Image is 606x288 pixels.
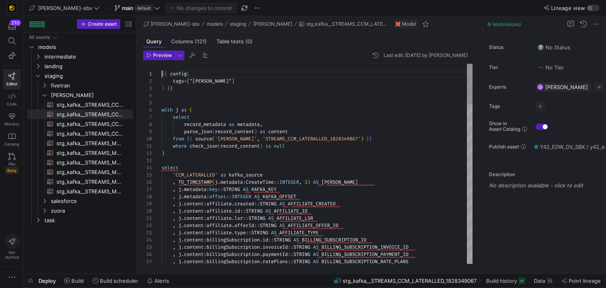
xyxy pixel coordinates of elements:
[206,208,232,214] span: affiliate
[206,201,232,207] span: affiliate
[229,121,234,128] span: as
[178,215,181,221] span: j
[489,84,529,90] span: Experts
[223,186,240,193] span: STRING
[143,222,152,229] div: 22
[305,179,307,185] span: 3
[215,128,254,135] span: record_content
[38,43,132,52] span: models
[162,164,178,171] span: select
[184,128,212,135] span: parse_json
[178,201,181,207] span: j
[288,201,335,207] span: AFFILIATE_CREATED
[489,144,519,150] span: Publish asset
[57,129,124,138] span: stg_kafka__STREAMS_CCM_RENEWED_428792587​​​​​​​​​​
[212,179,215,185] span: (
[3,69,20,89] a: Editor
[176,107,178,113] span: j
[173,186,176,193] span: ,
[89,274,142,288] button: Build scheduler
[57,158,124,167] span: stg_kafka__STREAMS_MEMBERSHIP_LATERALLED_546698228​​​​​​​​​​
[181,208,184,214] span: .
[51,206,132,215] span: zuora
[27,148,133,158] div: Press SPACE to select this row.
[206,186,209,193] span: :
[4,142,19,146] span: Catalog
[27,177,133,187] div: Press SPACE to select this row.
[143,99,152,106] div: 5
[146,39,162,44] span: Query
[288,222,338,229] span: AFFILIATE_OFFER_ID
[245,39,252,44] span: (0)
[257,136,260,142] span: ,
[167,85,170,91] span: }
[260,222,277,229] span: STRING
[27,148,133,158] a: stg_kafka__STREAMS_MEMBERSHIP_DOWNGRADED_1522357159​​​​​​​​​​
[369,136,372,142] span: }
[5,250,19,260] span: Get started
[206,193,209,200] span: :
[260,121,263,128] span: ,
[27,187,133,196] a: stg_kafka__STREAMS_MEMBERSHIP_UPGRADED_162890976​​​​​​​​​​
[248,215,265,221] span: STRING
[173,208,176,214] span: ,
[534,278,545,284] span: Data
[57,120,124,129] span: stg_kafka__STREAMS_CCM_PURCHASED_371753698​​​​​​​​​​
[143,207,152,215] div: 20
[88,21,117,27] span: Create asset
[268,128,288,135] span: content
[27,138,133,148] div: Press SPACE to select this row.
[143,157,152,164] div: 13
[27,206,133,215] div: Press SPACE to select this row.
[27,158,133,167] a: stg_kafka__STREAMS_MEMBERSHIP_LATERALLED_546698228​​​​​​​​​​
[569,278,601,284] span: Point lineage
[263,193,296,200] span: KAFKA_OFFSET
[170,71,187,77] span: config
[44,71,132,81] span: staging
[162,107,173,113] span: with
[246,179,274,185] span: CreateTime
[143,164,152,171] div: 14
[143,135,152,142] div: 10
[27,129,133,138] div: Press SPACE to select this row.
[274,179,279,185] span: ::
[537,84,543,90] div: GJ
[3,110,20,130] a: Monitor
[27,167,133,177] a: stg_kafka__STREAMS_MEMBERSHIP_PURCHASED_2075665259​​​​​​​​​​
[279,201,285,207] span: AS
[143,92,152,99] div: 4
[143,121,152,128] div: 8
[240,208,246,214] span: ::
[8,4,16,12] img: https://storage.googleapis.com/y42-prod-data-exchange/images/uAsz27BndGEK0hZWDFeOjoxA7jCwgK9jE472...
[254,193,260,200] span: AS
[263,136,361,142] span: 'STREAMS_CCM_LATERALLED_1828349067'
[27,100,133,110] div: Press SPACE to select this row.
[234,222,254,229] span: offerId
[173,222,176,229] span: ,
[209,186,218,193] span: key
[10,20,21,26] div: 210
[215,179,218,185] span: j
[218,186,223,193] span: ::
[260,201,277,207] span: STRING
[27,110,133,119] a: stg_kafka__STREAMS_CCM_LATERALLED_1828349067​​​​​​​​​​
[27,81,133,90] div: Press SPACE to select this row.
[184,78,187,84] span: =
[143,70,152,77] div: 1
[57,110,124,119] span: stg_kafka__STREAMS_CCM_LATERALLED_1828349067​​​​​​​​​​
[493,21,521,27] span: Materialized
[3,1,20,15] a: https://storage.googleapis.com/y42-prod-data-exchange/images/uAsz27BndGEK0hZWDFeOjoxA7jCwgK9jE472...
[212,128,215,135] span: (
[366,136,369,142] span: }
[57,148,124,158] span: stg_kafka__STREAMS_MEMBERSHIP_DOWNGRADED_1522357159​​​​​​​​​​
[27,32,133,42] div: Press SPACE to select this row.
[143,171,152,178] div: 15
[181,237,184,243] span: .
[274,208,307,214] span: AFFILIATE_ID
[558,274,604,288] button: Point lineage
[27,42,133,52] div: Press SPACE to select this row.
[537,44,544,51] img: No status
[61,274,87,288] button: Build
[27,119,133,129] div: Press SPACE to select this row.
[402,21,416,27] span: Model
